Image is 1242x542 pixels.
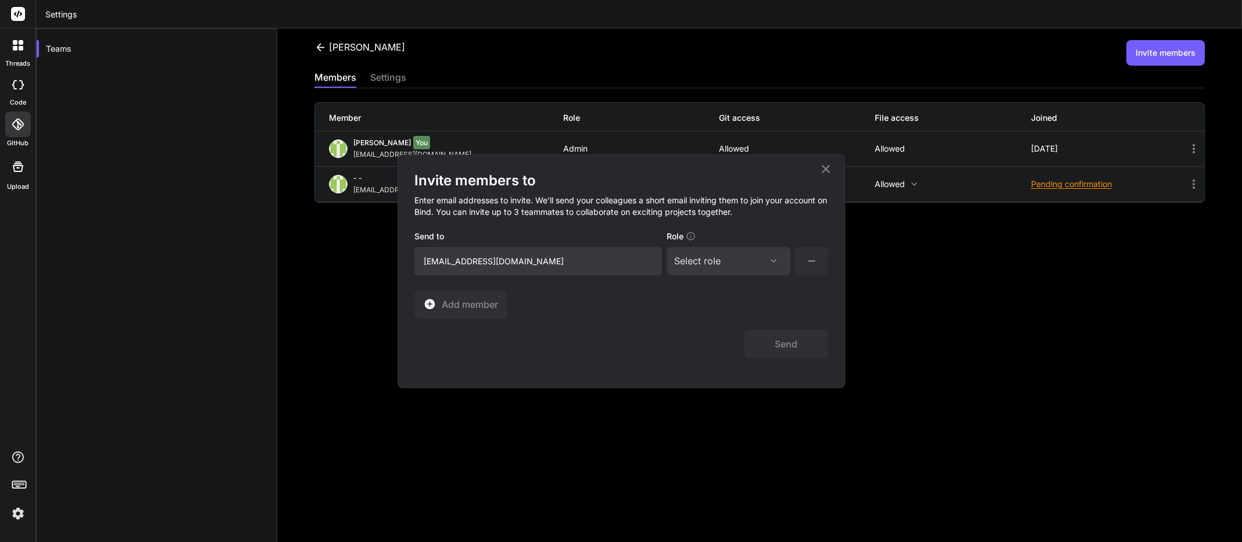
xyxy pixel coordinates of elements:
[414,171,828,190] h2: Invite members to
[674,254,783,268] div: Select role
[674,254,721,268] div: Select role
[745,330,828,358] button: Send
[667,231,696,247] label: Role
[414,290,507,318] button: Add member
[414,190,828,229] h4: Enter email addresses to invite. We’ll send your colleagues a short email inviting them to join y...
[442,297,498,311] span: Add member
[414,231,444,247] label: Send to
[414,247,662,275] input: Enter team member email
